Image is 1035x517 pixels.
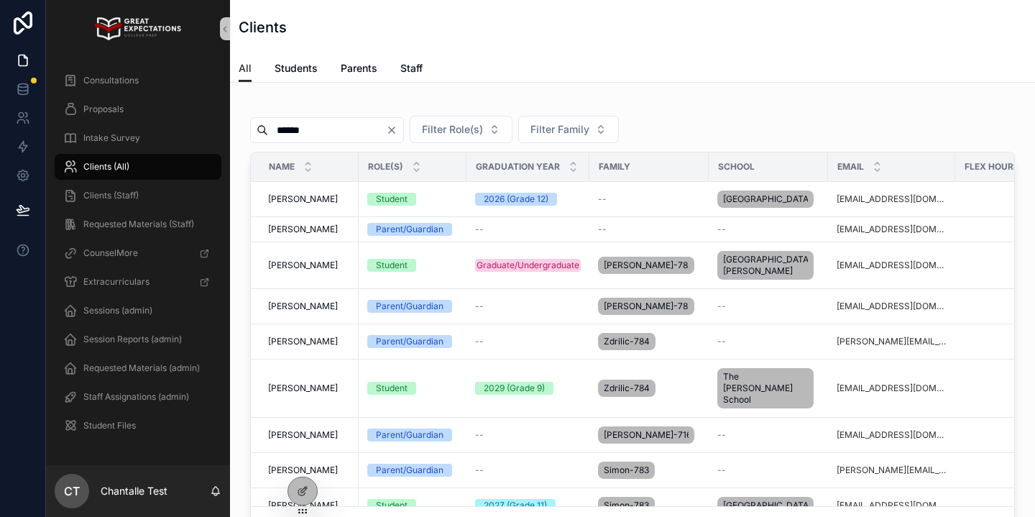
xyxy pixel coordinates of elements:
a: Intake Survey [55,125,221,151]
span: -- [475,465,484,476]
a: [PERSON_NAME][EMAIL_ADDRESS][DOMAIN_NAME] [837,465,947,476]
a: [GEOGRAPHIC_DATA] [717,494,819,517]
a: 2029 (Grade 9) [475,382,581,395]
span: Graduation Year [476,161,560,173]
span: -- [475,301,484,312]
span: -- [598,224,607,235]
a: Consultations [55,68,221,93]
span: All [239,61,252,76]
a: [EMAIL_ADDRESS][DOMAIN_NAME] [837,383,947,394]
a: Student [367,193,458,206]
div: 2027 (Grade 11) [484,499,547,512]
span: [PERSON_NAME] [268,193,338,205]
span: -- [475,224,484,235]
span: [PERSON_NAME]-785 [604,301,689,312]
a: Parent/Guardian [367,464,458,477]
span: [PERSON_NAME] [268,224,338,235]
button: Select Button [410,116,512,143]
span: CT [64,482,80,500]
a: The [PERSON_NAME] School [717,365,819,411]
div: 2026 (Grade 12) [484,193,548,206]
div: Parent/Guardian [376,335,443,348]
span: [PERSON_NAME] [268,465,338,476]
a: [EMAIL_ADDRESS][DOMAIN_NAME] [837,429,947,441]
span: Email [837,161,864,173]
a: Simon-783 [598,459,700,482]
a: -- [475,301,581,312]
a: Parent/Guardian [367,223,458,236]
a: Requested Materials (Staff) [55,211,221,237]
a: Session Reports (admin) [55,326,221,352]
a: Student [367,382,458,395]
a: Requested Materials (admin) [55,355,221,381]
a: [PERSON_NAME]-785 [598,295,700,318]
span: Proposals [83,104,124,115]
a: [PERSON_NAME] [268,301,350,312]
a: [EMAIL_ADDRESS][DOMAIN_NAME] [837,260,947,271]
span: [PERSON_NAME] [268,383,338,394]
a: Students [275,55,318,84]
span: -- [717,224,726,235]
span: [GEOGRAPHIC_DATA][PERSON_NAME] [723,254,808,277]
span: Clients (Staff) [83,190,139,201]
span: [PERSON_NAME] [268,301,338,312]
a: Graduate/Undergraduate [475,259,581,272]
a: [EMAIL_ADDRESS][DOMAIN_NAME] [837,193,947,205]
a: [PERSON_NAME] [268,193,350,205]
span: Sessions (admin) [83,305,152,316]
div: Student [376,382,408,395]
a: -- [598,193,700,205]
a: Proposals [55,96,221,122]
a: Sessions (admin) [55,298,221,324]
div: Student [376,193,408,206]
a: -- [475,429,581,441]
span: Parents [341,61,377,76]
div: Student [376,259,408,272]
a: [PERSON_NAME]-785 [598,254,700,277]
a: [PERSON_NAME] [268,465,350,476]
a: -- [717,224,819,235]
a: 2027 (Grade 11) [475,499,581,512]
a: [PERSON_NAME] [268,224,350,235]
a: -- [717,465,819,476]
span: -- [717,301,726,312]
span: [GEOGRAPHIC_DATA] [723,193,808,205]
span: -- [717,336,726,347]
span: -- [598,193,607,205]
div: 2029 (Grade 9) [484,382,545,395]
a: -- [717,301,819,312]
span: -- [717,429,726,441]
a: Staff Assignations (admin) [55,384,221,410]
span: Students [275,61,318,76]
a: -- [717,336,819,347]
span: Simon-783 [604,500,649,511]
a: [PERSON_NAME]-716 [598,424,700,447]
h1: Clients [239,17,287,37]
a: -- [717,429,819,441]
div: Parent/Guardian [376,300,443,313]
a: [GEOGRAPHIC_DATA] [717,188,819,211]
button: Select Button [518,116,619,143]
div: Student [376,499,408,512]
div: scrollable content [46,58,230,457]
span: Simon-783 [604,465,649,476]
a: Clients (All) [55,154,221,180]
a: Simon-783 [598,494,700,517]
a: [PERSON_NAME] [268,429,350,441]
div: Parent/Guardian [376,464,443,477]
span: Staff [400,61,423,76]
span: Clients (All) [83,161,129,173]
div: Parent/Guardian [376,429,443,441]
span: Intake Survey [83,132,140,144]
span: Extracurriculars [83,276,149,288]
span: [GEOGRAPHIC_DATA] [723,500,808,511]
span: [PERSON_NAME] [268,429,338,441]
span: Family [599,161,630,173]
span: Staff Assignations (admin) [83,391,189,403]
div: Parent/Guardian [376,223,443,236]
a: [GEOGRAPHIC_DATA][PERSON_NAME] [717,248,819,283]
span: Filter Role(s) [422,122,483,137]
a: Parent/Guardian [367,335,458,348]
